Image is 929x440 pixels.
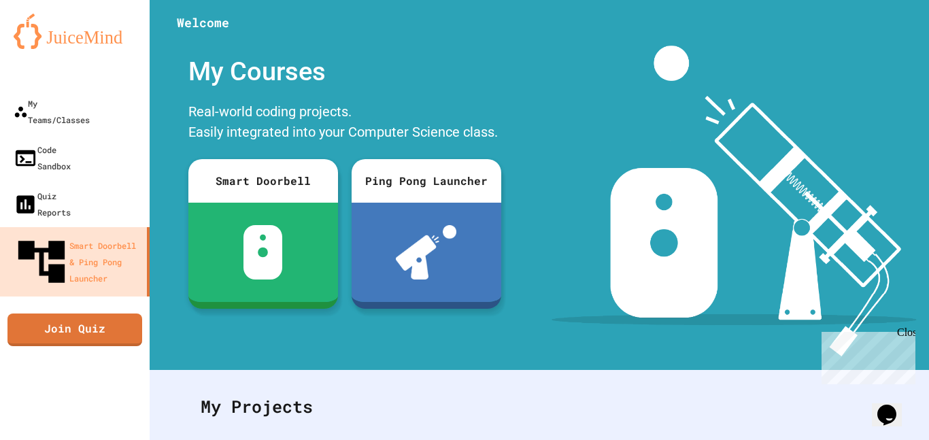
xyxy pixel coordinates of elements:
img: logo-orange.svg [14,14,136,49]
img: ppl-with-ball.png [396,225,456,280]
div: Smart Doorbell & Ping Pong Launcher [14,234,141,290]
div: Code Sandbox [14,141,71,174]
div: Ping Pong Launcher [352,159,501,203]
img: banner-image-my-projects.png [552,46,916,356]
div: Chat with us now!Close [5,5,94,86]
div: Quiz Reports [14,188,71,220]
img: sdb-white.svg [243,225,282,280]
div: My Projects [187,380,892,433]
div: Real-world coding projects. Easily integrated into your Computer Science class. [182,98,508,149]
div: Smart Doorbell [188,159,338,203]
div: My Teams/Classes [14,95,90,128]
a: Join Quiz [7,314,142,346]
iframe: chat widget [816,326,915,384]
iframe: chat widget [872,386,915,426]
div: My Courses [182,46,508,98]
